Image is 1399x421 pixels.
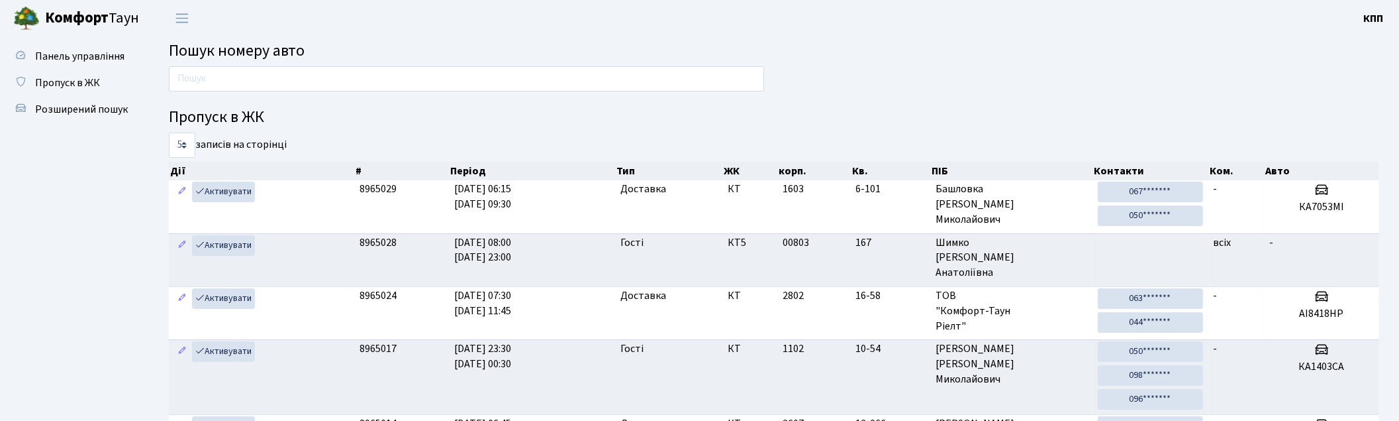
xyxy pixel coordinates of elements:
th: Контакти [1092,162,1208,180]
a: КПП [1363,11,1383,27]
th: Період [449,162,616,180]
a: Активувати [192,288,255,309]
a: Редагувати [174,288,190,309]
span: - [1214,182,1218,196]
b: Комфорт [45,7,109,29]
span: ТОВ "Комфорт-Таун Ріелт" [936,288,1086,334]
span: Таун [45,7,139,30]
span: [DATE] 07:30 [DATE] 11:45 [454,288,511,318]
a: Редагувати [174,235,190,256]
span: 1102 [783,341,804,356]
span: - [1214,341,1218,356]
span: - [1269,235,1273,250]
a: Активувати [192,341,255,362]
span: [DATE] 06:15 [DATE] 09:30 [454,182,511,211]
a: Панель управління [7,43,139,70]
a: Розширений пошук [7,96,139,123]
th: Кв. [851,162,931,180]
span: 16-58 [856,288,926,304]
span: 1603 [783,182,804,196]
img: logo.png [13,5,40,32]
span: 8965029 [360,182,397,196]
span: КТ5 [728,235,772,251]
th: Тип [616,162,722,180]
span: Доставка [620,182,666,197]
th: ПІБ [931,162,1092,180]
span: Розширений пошук [35,102,128,117]
span: [DATE] 08:00 [DATE] 23:00 [454,235,511,265]
span: [DATE] 23:30 [DATE] 00:30 [454,341,511,371]
a: Активувати [192,182,255,202]
span: - [1214,288,1218,303]
span: Башловка [PERSON_NAME] Миколайович [936,182,1086,227]
span: 6-101 [856,182,926,197]
span: 2802 [783,288,804,303]
span: КТ [728,341,772,357]
span: 8965028 [360,235,397,250]
th: Авто [1264,162,1379,180]
span: [PERSON_NAME] [PERSON_NAME] Миколайович [936,341,1086,387]
span: КТ [728,288,772,304]
a: Пропуск в ЖК [7,70,139,96]
label: записів на сторінці [169,133,287,158]
select: записів на сторінці [169,133,195,158]
span: всіх [1214,235,1231,250]
span: 167 [856,235,926,251]
span: 8965024 [360,288,397,303]
span: Пропуск в ЖК [35,76,100,90]
span: 10-54 [856,341,926,357]
span: Доставка [620,288,666,304]
h5: КА7053МІ [1269,201,1374,213]
span: 00803 [783,235,809,250]
input: Пошук [169,66,764,91]
span: Пошук номеру авто [169,39,305,62]
span: КТ [728,182,772,197]
span: Гості [620,235,644,251]
th: ЖК [722,162,777,180]
a: Редагувати [174,182,190,202]
h5: КА1403СА [1269,361,1374,373]
th: корп. [777,162,851,180]
h5: АI8418HP [1269,308,1374,320]
th: # [354,162,448,180]
span: Панель управління [35,49,124,64]
button: Переключити навігацію [166,7,199,29]
span: Шимко [PERSON_NAME] Анатоліївна [936,235,1086,281]
span: 8965017 [360,341,397,356]
th: Ком. [1208,162,1265,180]
th: Дії [169,162,354,180]
a: Активувати [192,235,255,256]
a: Редагувати [174,341,190,362]
span: Гості [620,341,644,357]
h4: Пропуск в ЖК [169,108,1379,127]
